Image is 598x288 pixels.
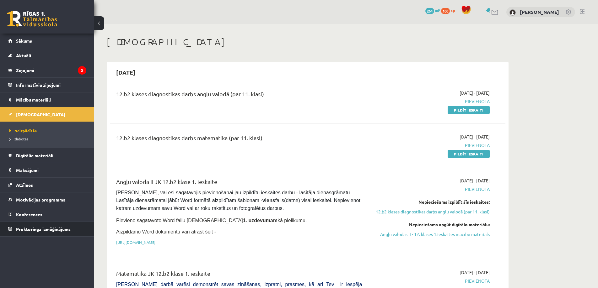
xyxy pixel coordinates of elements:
[16,153,53,158] span: Digitālie materiāli
[8,34,86,48] a: Sākums
[8,163,86,177] a: Maksājumi
[9,128,88,134] a: Neizpildītās
[371,186,490,192] span: Pievienota
[460,90,490,96] span: [DATE] - [DATE]
[116,218,307,223] span: Pievieno sagatavoto Word failu [DEMOGRAPHIC_DATA] kā pielikumu.
[78,66,86,75] i: 3
[16,226,71,232] span: Proktoringa izmēģinājums
[8,207,86,222] a: Konferences
[460,269,490,276] span: [DATE] - [DATE]
[16,197,66,202] span: Motivācijas programma
[116,177,362,189] div: Angļu valoda II JK 12.b2 klase 1. ieskaite
[16,78,86,92] legend: Informatīvie ziņojumi
[460,177,490,184] span: [DATE] - [DATE]
[262,198,275,203] strong: viens
[448,150,490,158] a: Pildīt ieskaiti
[371,98,490,105] span: Pievienota
[16,182,33,188] span: Atzīmes
[8,107,86,122] a: [DEMOGRAPHIC_DATA]
[16,212,42,217] span: Konferences
[441,8,450,14] span: 100
[110,65,142,80] h2: [DATE]
[8,63,86,77] a: Ziņojumi3
[8,178,86,192] a: Atzīmes
[425,8,440,13] a: 264 mP
[8,48,86,63] a: Aktuāli
[460,134,490,140] span: [DATE] - [DATE]
[107,37,509,47] h1: [DEMOGRAPHIC_DATA]
[16,38,32,44] span: Sākums
[435,8,440,13] span: mP
[16,97,51,102] span: Mācību materiāli
[371,278,490,284] span: Pievienota
[371,208,490,215] a: 12.b2 klases diagnostikas darbs angļu valodā (par 11. klasi)
[371,142,490,149] span: Pievienota
[448,106,490,114] a: Pildīt ieskaiti
[9,136,88,142] a: Izlabotās
[116,190,362,211] span: [PERSON_NAME], vai esi sagatavojis pievienošanai jau izpildītu ieskaites darbu - lasītāja dienasg...
[9,136,28,141] span: Izlabotās
[8,192,86,207] a: Motivācijas programma
[116,134,362,145] div: 12.b2 klases diagnostikas darbs matemātikā (par 11. klasi)
[116,240,155,245] a: [URL][DOMAIN_NAME]
[16,63,86,77] legend: Ziņojumi
[9,128,37,133] span: Neizpildītās
[8,92,86,107] a: Mācību materiāli
[425,8,434,14] span: 264
[16,53,31,58] span: Aktuāli
[451,8,455,13] span: xp
[116,269,362,281] div: Matemātika JK 12.b2 klase 1. ieskaite
[371,199,490,205] div: Nepieciešams izpildīt šīs ieskaites:
[8,222,86,236] a: Proktoringa izmēģinājums
[7,11,57,27] a: Rīgas 1. Tālmācības vidusskola
[8,148,86,163] a: Digitālie materiāli
[116,90,362,101] div: 12.b2 klases diagnostikas darbs angļu valodā (par 11. klasi)
[371,231,490,238] a: Angļu valodas II - 12. klases 1.ieskaites mācību materiāls
[16,112,65,117] span: [DEMOGRAPHIC_DATA]
[371,221,490,228] div: Nepieciešams apgūt digitālo materiālu:
[441,8,458,13] a: 100 xp
[509,9,516,16] img: Aleksejs Kablukovs
[8,78,86,92] a: Informatīvie ziņojumi
[520,9,559,15] a: [PERSON_NAME]
[16,163,86,177] legend: Maksājumi
[116,229,216,234] span: Aizpildāmo Word dokumentu vari atrast šeit -
[243,218,277,223] strong: 1. uzdevumam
